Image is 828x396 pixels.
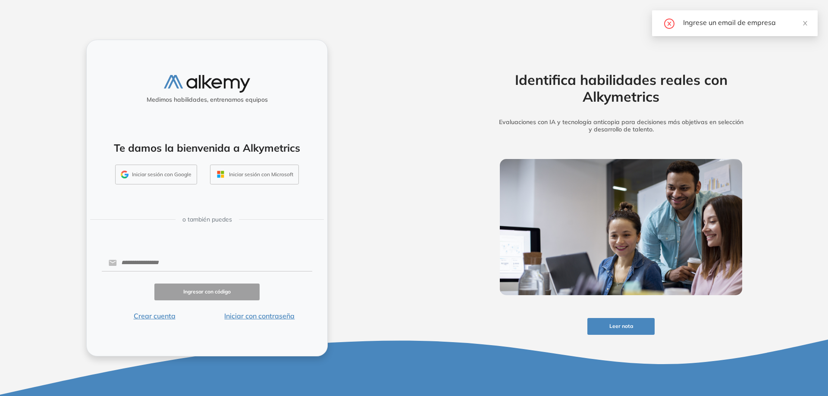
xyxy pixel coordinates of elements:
[182,215,232,224] span: o también puedes
[683,17,807,28] div: Ingrese un email de empresa
[154,284,260,300] button: Ingresar con código
[802,20,808,26] span: close
[164,75,250,93] img: logo-alkemy
[587,318,655,335] button: Leer nota
[102,311,207,321] button: Crear cuenta
[486,118,756,133] h5: Evaluaciones con IA y tecnología anticopia para decisiones más objetivas en selección y desarroll...
[90,96,324,103] h5: Medimos habilidades, entrenamos equipos
[210,165,299,184] button: Iniciar sesión con Microsoft
[664,17,674,29] span: close-circle
[486,72,756,105] h2: Identifica habilidades reales con Alkymetrics
[115,165,197,184] button: Iniciar sesión con Google
[207,311,312,321] button: Iniciar con contraseña
[98,142,316,154] h4: Te damos la bienvenida a Alkymetrics
[121,171,129,178] img: GMAIL_ICON
[216,169,226,179] img: OUTLOOK_ICON
[500,159,742,295] img: img-more-info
